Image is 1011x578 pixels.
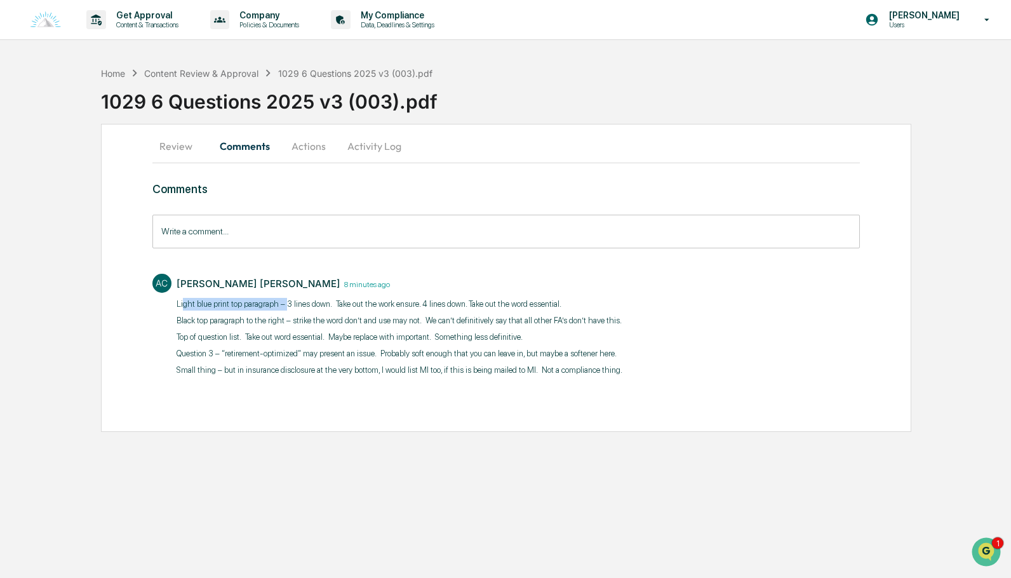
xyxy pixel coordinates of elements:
button: Activity Log [337,131,412,161]
button: Start new chat [216,101,231,116]
span: [PERSON_NAME] [39,207,103,217]
img: 1746055101610-c473b297-6a78-478c-a979-82029cc54cd1 [13,97,36,120]
button: Review [152,131,210,161]
div: secondary tabs example [152,131,860,161]
span: • [105,207,110,217]
img: 8933085812038_c878075ebb4cc5468115_72.jpg [27,97,50,120]
div: 🗄️ [92,261,102,271]
button: See all [197,138,231,154]
div: 🔎 [13,285,23,295]
p: My Compliance [351,10,441,20]
h3: Comments [152,182,860,196]
img: logo [30,11,61,29]
img: Cameron Burns [13,195,33,215]
a: Powered byPylon [90,314,154,325]
span: [PERSON_NAME] [39,173,103,183]
span: [DATE] [112,207,138,217]
p: Data, Deadlines & Settings [351,20,441,29]
div: We're available if you need us! [57,110,175,120]
div: Content Review & Approval [144,68,258,79]
div: 1029 6 Questions 2025 v3 (003).pdf [278,68,432,79]
div: Past conversations [13,141,85,151]
span: • [105,173,110,183]
p: Top of question list. Take out word essential. Maybe replace with important. Something less defin... [177,331,622,344]
p: How can we help? [13,27,231,47]
img: Jack Rasmussen [13,161,33,181]
div: [PERSON_NAME] [PERSON_NAME] [177,278,340,290]
button: Comments [210,131,280,161]
p: Content & Transactions [106,20,185,29]
a: 🔎Data Lookup [8,279,85,302]
span: [DATE] [112,173,138,183]
p: Company [229,10,305,20]
img: 1746055101610-c473b297-6a78-478c-a979-82029cc54cd1 [25,208,36,218]
button: Actions [280,131,337,161]
div: 🖐️ [13,261,23,271]
span: Preclearance [25,260,82,272]
span: Pylon [126,315,154,325]
span: Attestations [105,260,157,272]
a: 🗄️Attestations [87,255,163,278]
p: Policies & Documents [229,20,305,29]
p: Black top paragraph to the right – strike the word don’t and use may not. We can’t definitively s... [177,314,622,327]
div: Home [101,68,125,79]
p: [PERSON_NAME] [879,10,966,20]
div: 1029 6 Questions 2025 v3 (003).pdf [101,80,1011,113]
a: 🖐️Preclearance [8,255,87,278]
img: 1746055101610-c473b297-6a78-478c-a979-82029cc54cd1 [25,173,36,184]
time: Wednesday, October 8, 2025 at 3:21:31 PM EDT [340,278,390,289]
p: Users [879,20,966,29]
p: ​Light blue print top paragraph – 3 lines down. Take out the work ensure. 4 lines down. Take out ... [177,298,622,311]
div: AC [152,274,171,293]
p: Get Approval [106,10,185,20]
iframe: Open customer support [970,536,1005,570]
span: Data Lookup [25,284,80,297]
p: Question 3 – “retirement-optimized” may present an issue. Probably soft enough that you can leave... [177,347,622,360]
p: Small thing – but in insurance disclosure at the very bottom, I would list MI too, if this is bei... [177,364,622,377]
div: Start new chat [57,97,208,110]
